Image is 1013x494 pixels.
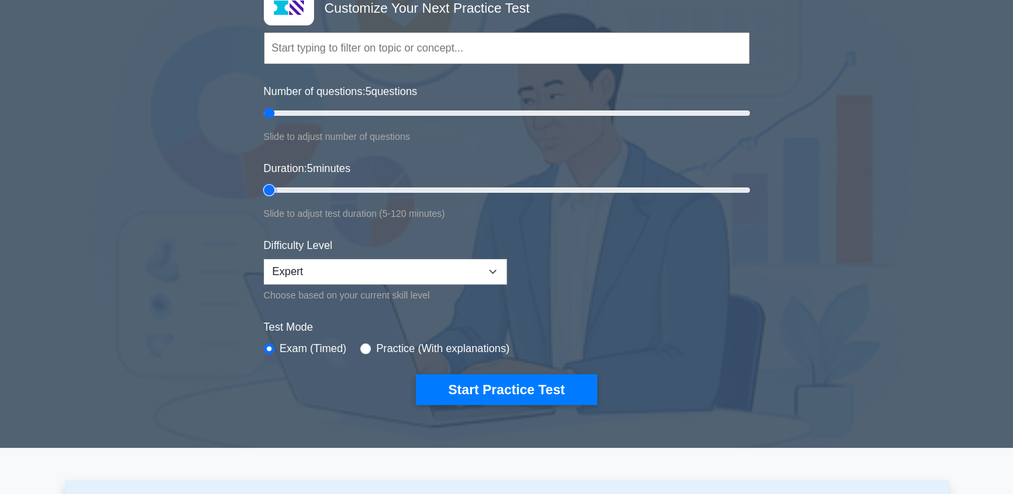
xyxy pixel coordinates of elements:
[264,84,417,100] label: Number of questions: questions
[416,374,597,405] button: Start Practice Test
[264,238,333,254] label: Difficulty Level
[264,129,750,145] div: Slide to adjust number of questions
[376,341,510,357] label: Practice (With explanations)
[264,319,750,335] label: Test Mode
[264,32,750,64] input: Start typing to filter on topic or concept...
[264,205,750,222] div: Slide to adjust test duration (5-120 minutes)
[264,287,507,303] div: Choose based on your current skill level
[280,341,347,357] label: Exam (Timed)
[307,163,313,174] span: 5
[264,161,351,177] label: Duration: minutes
[366,86,372,97] span: 5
